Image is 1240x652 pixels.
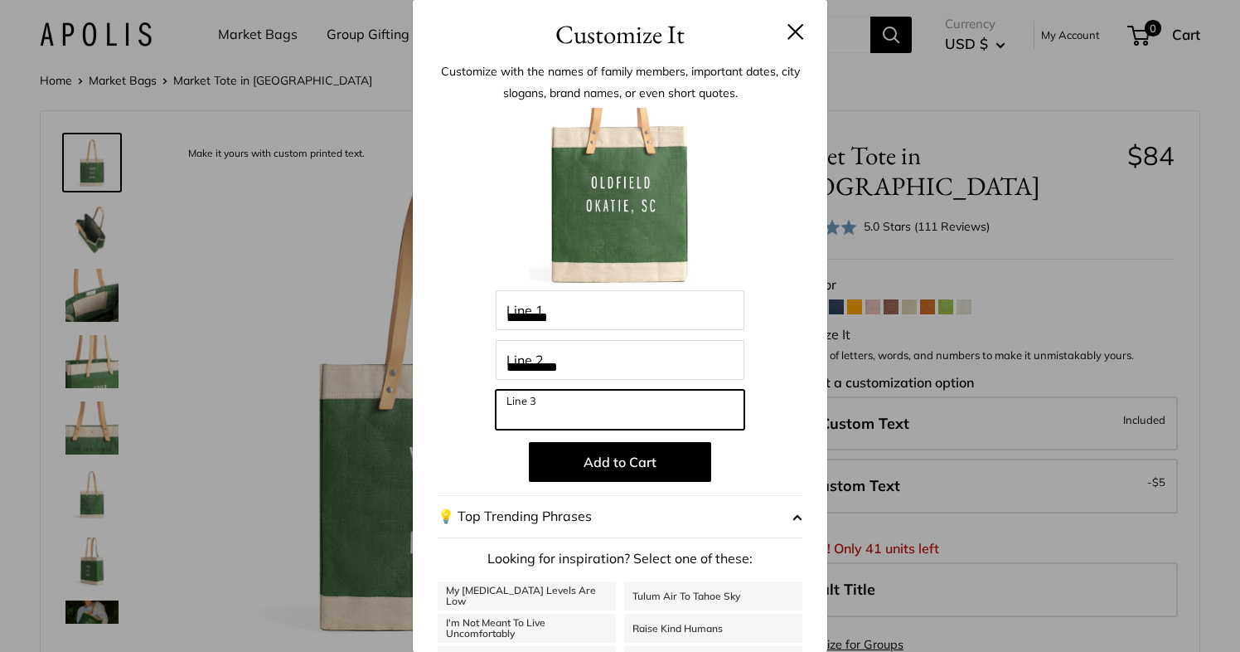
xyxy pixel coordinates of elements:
a: I'm Not Meant To Live Uncomfortably [438,614,616,643]
a: Tulum Air To Tahoe Sky [624,581,802,611]
p: Looking for inspiration? Select one of these: [438,547,802,572]
a: My [MEDICAL_DATA] Levels Are Low [438,581,616,611]
a: Raise Kind Humans [624,614,802,643]
h3: Customize It [438,15,802,54]
button: 💡 Top Trending Phrases [438,495,802,538]
p: Customize with the names of family members, important dates, city slogans, brand names, or even s... [438,61,802,104]
button: Add to Cart [529,442,711,482]
iframe: Sign Up via Text for Offers [13,589,177,639]
img: customizer-prod [529,108,711,290]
